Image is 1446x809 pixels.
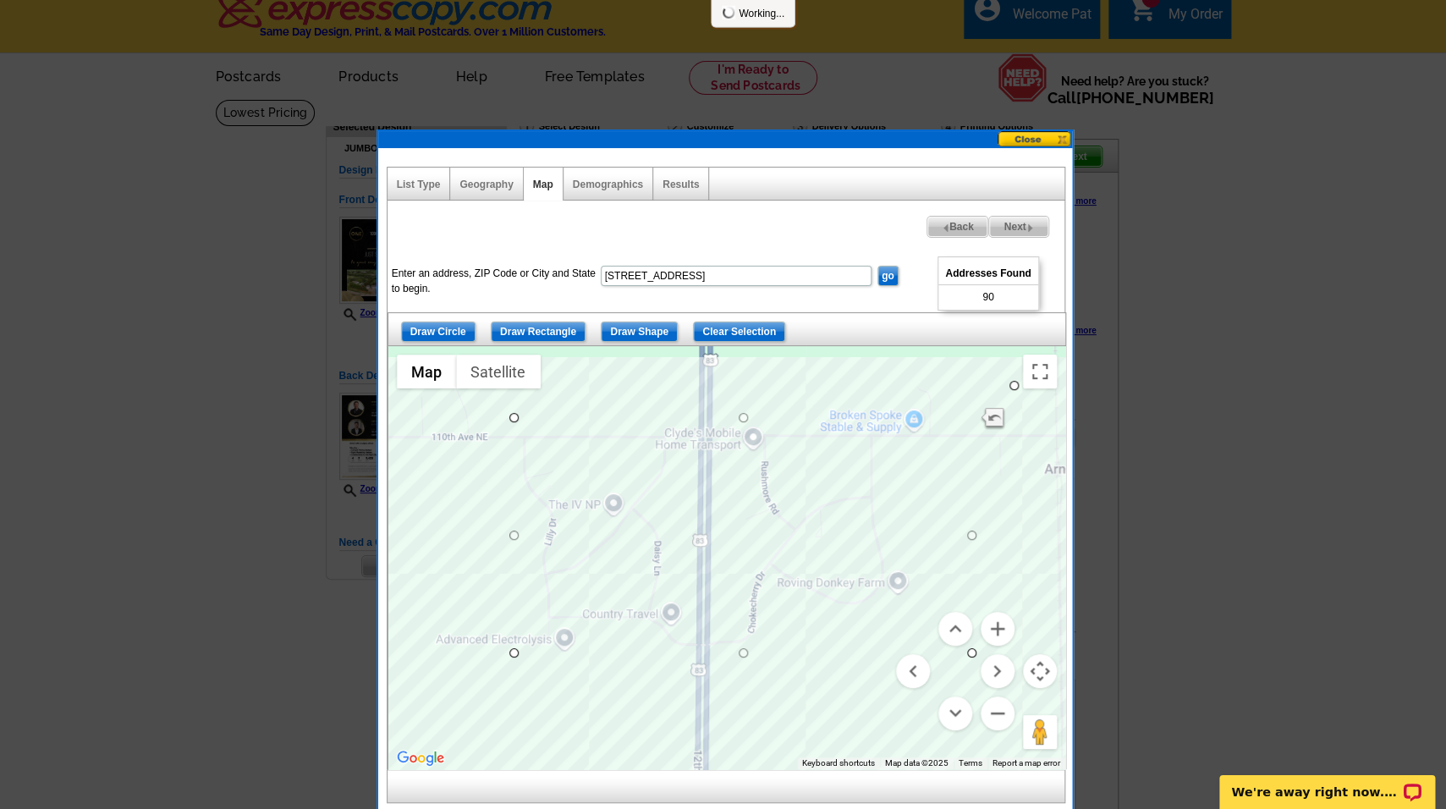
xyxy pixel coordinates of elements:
[1023,654,1057,688] button: Map camera controls
[988,216,1048,238] a: Next
[982,289,993,305] span: 90
[1026,224,1034,232] img: button-next-arrow-gray.png
[981,612,1014,646] button: Zoom in
[1023,355,1057,388] button: Toggle fullscreen view
[456,355,541,388] button: Show satellite imagery
[959,758,982,768] a: Terms
[989,217,1047,237] span: Next
[393,747,448,769] a: Open this area in Google Maps (opens a new window)
[491,322,586,342] input: Draw Rectangle
[981,654,1014,688] button: Move right
[938,262,1037,285] span: Addresses Found
[992,758,1060,768] a: Report a map error
[459,179,513,190] a: Geography
[573,179,643,190] a: Demographics
[1208,756,1446,809] iframe: LiveChat chat widget
[938,696,972,730] button: Move down
[802,757,875,769] button: Keyboard shortcuts
[722,6,735,19] img: loading...
[896,654,930,688] button: Move left
[981,696,1014,730] button: Zoom out
[401,322,476,342] input: Draw Circle
[392,266,599,296] label: Enter an address, ZIP Code or City and State to begin.
[1023,715,1057,749] button: Drag Pegman onto the map to open Street View
[693,322,785,342] input: Clear Selection
[942,224,949,232] img: button-prev-arrow-gray.png
[663,179,699,190] a: Results
[938,612,972,646] button: Move up
[393,747,448,769] img: Google
[397,355,456,388] button: Show street map
[533,179,553,190] a: Map
[601,322,678,342] input: Draw Shape
[397,179,441,190] a: List Type
[926,216,989,238] a: Back
[885,758,948,768] span: Map data ©2025
[877,266,899,286] input: go
[980,408,1005,431] button: Undo last edit
[927,217,988,237] span: Back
